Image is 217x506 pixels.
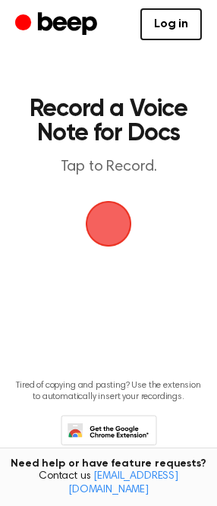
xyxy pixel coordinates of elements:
[27,97,190,146] h1: Record a Voice Note for Docs
[140,8,202,40] a: Log in
[12,380,205,403] p: Tired of copying and pasting? Use the extension to automatically insert your recordings.
[15,10,101,39] a: Beep
[27,158,190,177] p: Tap to Record.
[86,201,131,247] img: Beep Logo
[68,471,178,495] a: [EMAIL_ADDRESS][DOMAIN_NAME]
[9,470,208,497] span: Contact us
